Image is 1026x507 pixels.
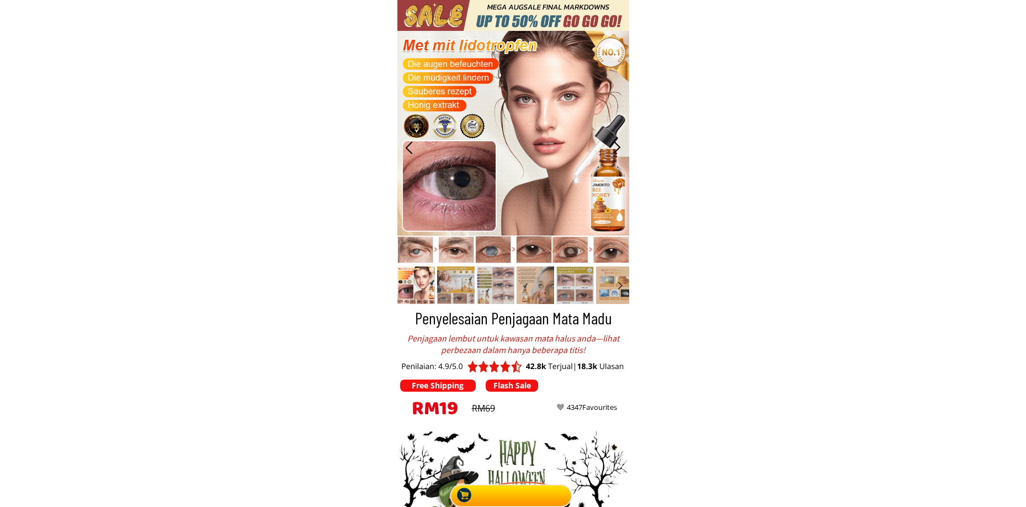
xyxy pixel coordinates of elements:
h3: Penyelesaian Penjagaan Mata Madu [400,306,627,330]
p: Free Shipping [400,380,476,392]
div: Penjagaan lembut untuk kawasan mata halus anda—lihat perbezaan dalam hanya beberapa titis! [406,333,621,356]
h3: RM19 [412,395,480,427]
p: Flash Sale [486,380,538,392]
div: 4347Favourites [567,402,629,413]
div: RM69 [472,402,520,416]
